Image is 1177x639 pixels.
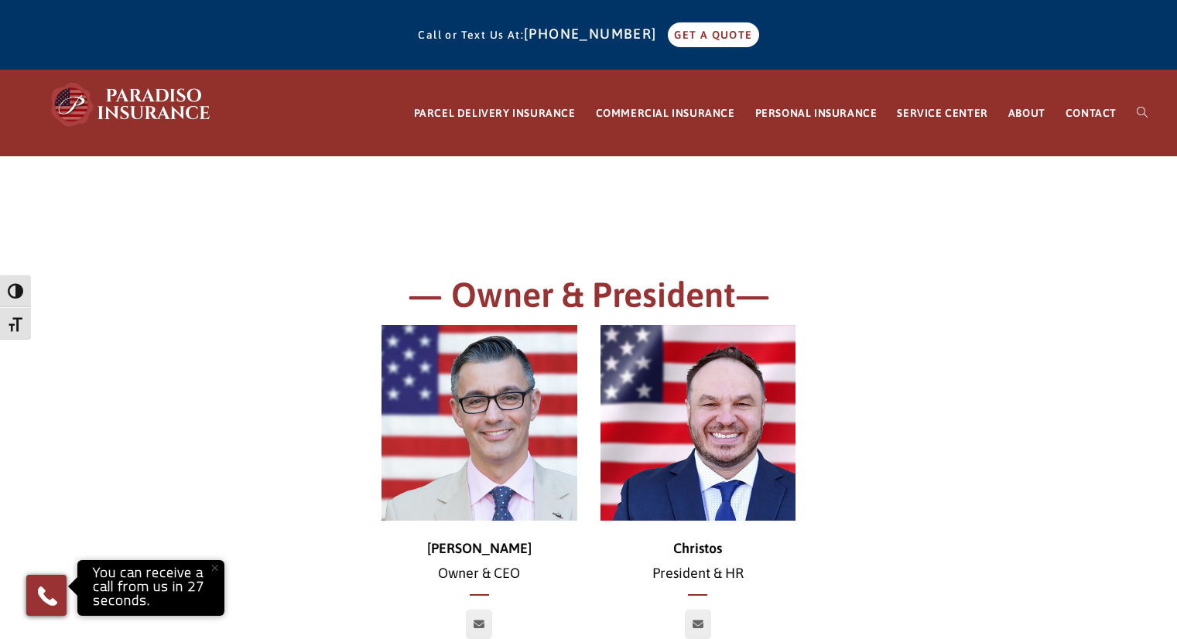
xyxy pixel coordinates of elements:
a: SERVICE CENTER [887,70,997,156]
span: ABOUT [1008,107,1045,119]
span: COMMERCIAL INSURANCE [596,107,735,119]
span: SERVICE CENTER [897,107,987,119]
a: PERSONAL INSURANCE [745,70,888,156]
strong: [PERSON_NAME] [427,540,532,556]
span: Call or Text Us At: [418,29,524,41]
button: Close [197,551,231,585]
p: President & HR [600,536,796,586]
a: [PHONE_NUMBER] [524,26,665,42]
a: PARCEL DELIVERY INSURANCE [404,70,586,156]
a: CONTACT [1056,70,1127,156]
a: GET A QUOTE [668,22,758,47]
img: chris-500x500 (1) [381,325,577,521]
span: CONTACT [1066,107,1117,119]
strong: Christos [673,540,722,556]
h1: — Owner & President— [163,272,1014,326]
p: Owner & CEO [381,536,577,586]
img: Paradiso Insurance [46,81,217,128]
a: ABOUT [998,70,1056,156]
p: You can receive a call from us in 27 seconds. [81,564,221,612]
img: Phone icon [35,583,60,608]
span: PERSONAL INSURANCE [755,107,878,119]
a: COMMERCIAL INSURANCE [586,70,745,156]
span: PARCEL DELIVERY INSURANCE [414,107,576,119]
img: Christos_500x500 [600,325,796,521]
